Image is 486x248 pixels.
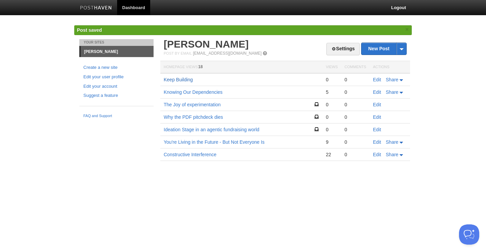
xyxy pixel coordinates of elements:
[80,6,112,11] img: Posthaven-bar
[345,102,366,108] div: 0
[373,152,381,157] a: Edit
[326,43,360,55] a: Settings
[341,61,370,74] th: Comments
[404,25,410,34] a: ×
[345,127,366,133] div: 0
[193,51,262,56] a: [EMAIL_ADDRESS][DOMAIN_NAME]
[164,127,259,132] a: Ideation Stage in an agentic fundraising world
[345,139,366,145] div: 0
[386,139,398,145] span: Share
[345,151,366,158] div: 0
[370,61,410,74] th: Actions
[164,139,265,145] a: You're Living in the Future - But Not Everyone Is
[373,102,381,107] a: Edit
[345,114,366,120] div: 0
[373,127,381,132] a: Edit
[83,83,150,90] a: Edit your account
[83,64,150,71] a: Create a new site
[326,127,337,133] div: 0
[83,74,150,81] a: Edit your user profile
[322,61,341,74] th: Views
[386,89,398,95] span: Share
[164,38,249,50] a: [PERSON_NAME]
[79,39,154,46] li: Your Sites
[77,27,102,33] span: Post saved
[326,77,337,83] div: 0
[361,43,406,55] a: New Post
[373,77,381,82] a: Edit
[83,113,150,119] a: FAQ and Support
[81,46,154,57] a: [PERSON_NAME]
[326,89,337,95] div: 5
[326,114,337,120] div: 0
[373,139,381,145] a: Edit
[160,61,322,74] th: Homepage Views
[198,64,202,69] span: 18
[373,89,381,95] a: Edit
[164,114,223,120] a: Why the PDF pitchdeck dies
[386,152,398,157] span: Share
[164,51,192,55] span: Post by Email
[326,102,337,108] div: 0
[83,92,150,99] a: Suggest a feature
[459,224,479,245] iframe: Help Scout Beacon - Open
[164,89,222,95] a: Knowing Our Dependencies
[164,77,193,82] a: Keep Building
[345,89,366,95] div: 0
[164,102,221,107] a: The Joy of experimentation
[373,114,381,120] a: Edit
[164,152,216,157] a: Constructive Interference
[326,139,337,145] div: 9
[386,77,398,82] span: Share
[345,77,366,83] div: 0
[326,151,337,158] div: 22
